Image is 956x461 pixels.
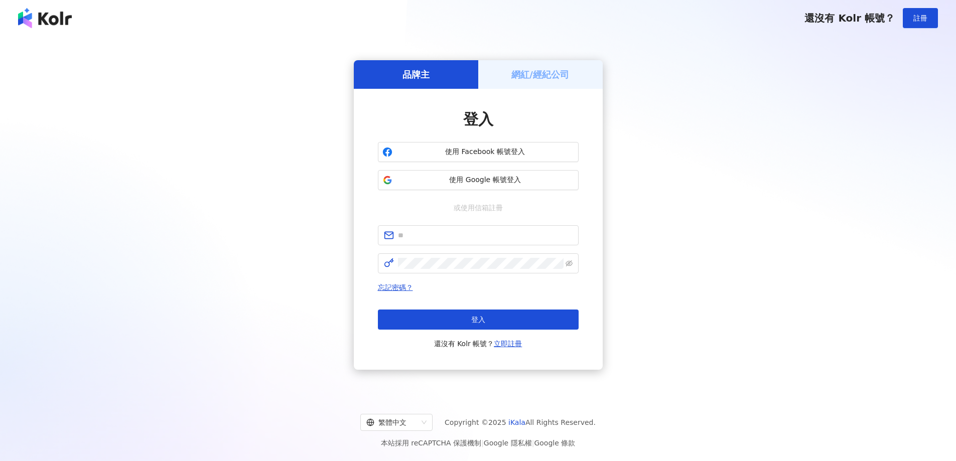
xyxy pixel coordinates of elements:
[494,340,522,348] a: 立即註冊
[396,175,574,185] span: 使用 Google 帳號登入
[396,147,574,157] span: 使用 Facebook 帳號登入
[18,8,72,28] img: logo
[381,437,575,449] span: 本站採用 reCAPTCHA 保護機制
[481,439,484,447] span: |
[511,68,569,81] h5: 網紅/經紀公司
[508,418,525,426] a: iKala
[534,439,575,447] a: Google 條款
[447,202,510,213] span: 或使用信箱註冊
[366,414,418,430] div: 繁體中文
[484,439,532,447] a: Google 隱私權
[913,14,927,22] span: 註冊
[402,68,430,81] h5: 品牌主
[445,416,596,428] span: Copyright © 2025 All Rights Reserved.
[903,8,938,28] button: 註冊
[532,439,534,447] span: |
[434,338,522,350] span: 還沒有 Kolr 帳號？
[378,142,579,162] button: 使用 Facebook 帳號登入
[463,110,493,128] span: 登入
[566,260,573,267] span: eye-invisible
[378,283,413,291] a: 忘記密碼？
[471,316,485,324] span: 登入
[378,310,579,330] button: 登入
[378,170,579,190] button: 使用 Google 帳號登入
[804,12,895,24] span: 還沒有 Kolr 帳號？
